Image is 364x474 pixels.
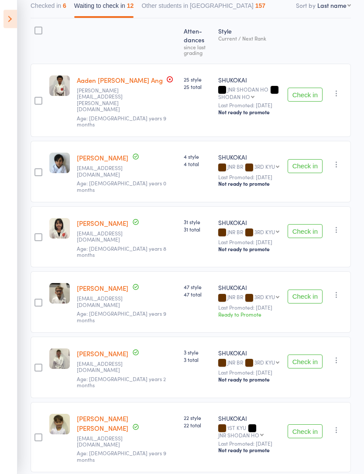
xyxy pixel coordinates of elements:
div: 3RD KYU [254,360,275,365]
div: Last name [317,1,347,10]
div: SHUKOKAI [218,153,280,162]
small: Last Promoted: [DATE] [218,305,280,311]
span: 31 style [184,218,211,226]
div: JNR BR [218,164,280,171]
div: 3RD KYU [254,229,275,235]
small: rosana_dias@hotmail.com [77,231,134,243]
div: Not ready to promote [218,447,280,454]
div: Ready to Promote [218,311,280,318]
div: JNR SHODAN HO [218,433,259,438]
div: SHODAN HO [218,94,250,100]
a: [PERSON_NAME] [PERSON_NAME] [77,414,128,433]
div: Current / Next Rank [218,36,280,41]
span: 4 style [184,153,211,160]
span: Age: [DEMOGRAPHIC_DATA] years 9 months [77,310,166,324]
span: Age: [DEMOGRAPHIC_DATA] years 9 months [77,450,166,463]
div: SHUKOKAI [218,218,280,227]
button: Check in [288,425,323,439]
div: Not ready to promote [218,246,280,253]
img: image1610524151.png [49,283,70,304]
div: SHUKOKAI [218,283,280,292]
span: Age: [DEMOGRAPHIC_DATA] years 8 months [77,245,166,259]
button: Check in [288,88,323,102]
button: Check in [288,355,323,369]
small: jkdavies68@gmail.com [77,165,134,178]
span: 22 total [184,422,211,429]
button: Check in [288,225,323,239]
div: JNR BR [218,294,280,302]
small: trieu.ngan@gmail.com [77,88,134,113]
img: image1567495796.png [49,153,70,174]
div: since last grading [184,44,211,56]
span: 25 style [184,76,211,83]
span: 22 style [184,414,211,422]
img: image1567581423.png [49,414,70,435]
span: 47 total [184,291,211,298]
a: [PERSON_NAME] [77,219,128,228]
small: Last Promoted: [DATE] [218,370,280,376]
div: Atten­dances [180,23,215,60]
span: 47 style [184,283,211,291]
div: Style [215,23,284,60]
span: 3 total [184,356,211,364]
img: image1691479266.png [49,76,70,96]
span: 4 total [184,160,211,168]
a: Aaden [PERSON_NAME] Ang [77,76,163,85]
button: Check in [288,290,323,304]
a: [PERSON_NAME] [77,349,128,358]
div: SHUKOKAI [218,414,280,423]
label: Sort by [296,1,316,10]
small: morrisonkurt2003@yahoo.com [77,361,134,374]
div: 6 [63,3,66,10]
div: Not ready to promote [218,181,280,188]
small: reiko@reymay.com [77,436,134,448]
span: 31 total [184,226,211,233]
span: Age: [DEMOGRAPHIC_DATA] years 0 months [77,180,166,193]
small: dorotakarbarz@yahoo.com.au [77,296,134,308]
div: 3RD KYU [254,164,275,170]
small: Last Promoted: [DATE] [218,174,280,181]
div: JNR SHODAN HO [218,87,280,100]
small: Last Promoted: [DATE] [218,441,280,447]
small: Last Promoted: [DATE] [218,102,280,109]
a: [PERSON_NAME] [77,153,128,163]
div: Not ready to promote [218,109,280,116]
span: 3 style [184,349,211,356]
span: Age: [DEMOGRAPHIC_DATA] years 9 months [77,115,166,128]
div: 3RD KYU [254,294,275,300]
div: SHUKOKAI [218,349,280,358]
button: Check in [288,160,323,174]
small: Last Promoted: [DATE] [218,239,280,246]
div: 12 [127,3,134,10]
img: image1619831063.png [49,349,70,369]
span: Age: [DEMOGRAPHIC_DATA] years 2 months [77,375,166,389]
a: [PERSON_NAME] [77,284,128,293]
div: JNR BR [218,229,280,237]
div: JNR BR [218,360,280,367]
img: image1684999108.png [49,218,70,239]
div: Not ready to promote [218,376,280,383]
div: 157 [255,3,265,10]
span: 25 total [184,83,211,91]
div: SHUKOKAI [218,76,280,85]
div: 1ST KYU [218,425,280,438]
